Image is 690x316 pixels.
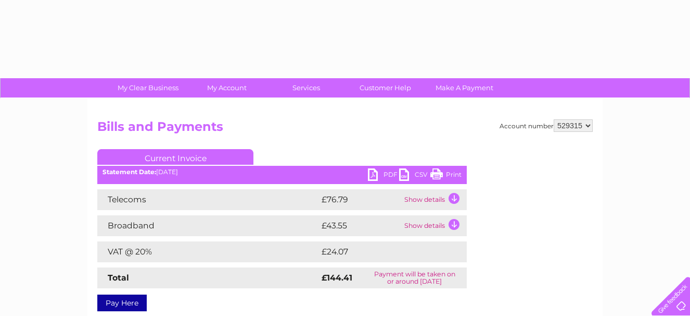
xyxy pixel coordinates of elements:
[319,241,446,262] td: £24.07
[362,268,467,288] td: Payment will be taken on or around [DATE]
[319,215,402,236] td: £43.55
[402,189,467,210] td: Show details
[500,119,593,132] div: Account number
[97,215,319,236] td: Broadband
[399,168,430,184] a: CSV
[97,189,319,210] td: Telecoms
[263,78,349,98] a: Services
[368,168,399,184] a: PDF
[342,78,428,98] a: Customer Help
[402,215,467,236] td: Show details
[97,295,147,311] a: Pay Here
[322,273,352,283] strong: £144.41
[103,168,156,176] b: Statement Date:
[319,189,402,210] td: £76.79
[184,78,270,98] a: My Account
[97,119,593,139] h2: Bills and Payments
[97,168,467,176] div: [DATE]
[421,78,507,98] a: Make A Payment
[108,273,129,283] strong: Total
[97,149,253,165] a: Current Invoice
[97,241,319,262] td: VAT @ 20%
[430,168,462,184] a: Print
[105,78,191,98] a: My Clear Business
